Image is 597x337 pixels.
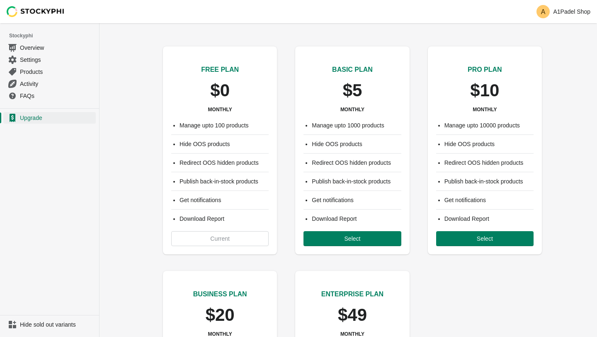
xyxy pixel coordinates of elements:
span: Avatar with initials A [536,5,550,18]
h3: MONTHLY [340,106,364,113]
span: Select [345,235,361,242]
span: Activity [20,80,94,88]
a: Overview [3,42,96,54]
p: $20 [206,306,235,324]
li: Redirect OOS hidden products [444,159,534,167]
li: Manage upto 100 products [180,121,269,129]
span: Products [20,68,94,76]
span: PRO PLAN [468,66,502,73]
span: Select [477,235,493,242]
text: A [541,8,546,15]
a: FAQs [3,90,96,102]
span: BASIC PLAN [332,66,373,73]
li: Publish back-in-stock products [312,177,401,186]
a: Settings [3,54,96,66]
span: Hide sold out variants [20,320,94,329]
a: Upgrade [3,112,96,124]
span: Stockyphi [9,32,99,40]
span: Upgrade [20,114,94,122]
li: Hide OOS products [444,140,534,148]
span: ENTERPRISE PLAN [321,291,383,298]
li: Download Report [312,215,401,223]
span: FAQs [20,92,94,100]
li: Get notifications [312,196,401,204]
p: $10 [470,81,499,100]
p: $49 [338,306,367,324]
li: Manage upto 10000 products [444,121,534,129]
li: Publish back-in-stock products [444,177,534,186]
li: Redirect OOS hidden products [312,159,401,167]
li: Download Report [444,215,534,223]
li: Download Report [180,215,269,223]
li: Redirect OOS hidden products [180,159,269,167]
span: Settings [20,56,94,64]
li: Publish back-in-stock products [180,177,269,186]
button: Select [303,231,401,246]
span: Overview [20,44,94,52]
li: Hide OOS products [312,140,401,148]
li: Get notifications [180,196,269,204]
p: $0 [210,81,230,100]
span: BUSINESS PLAN [193,291,247,298]
a: Products [3,66,96,78]
img: Stockyphi [7,6,65,17]
li: Manage upto 1000 products [312,121,401,129]
a: Activity [3,78,96,90]
li: Get notifications [444,196,534,204]
span: FREE PLAN [201,66,239,73]
li: Hide OOS products [180,140,269,148]
a: Hide sold out variants [3,319,96,330]
button: Avatar with initials AA1Padel Shop [533,3,594,20]
h3: MONTHLY [208,106,232,113]
p: $5 [343,81,362,100]
h3: MONTHLY [473,106,497,113]
p: A1Padel Shop [553,8,590,15]
button: Select [436,231,534,246]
